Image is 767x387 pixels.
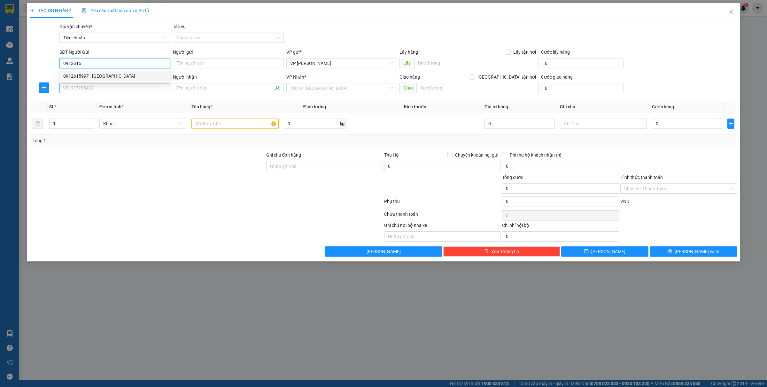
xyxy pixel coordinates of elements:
[399,58,414,68] span: Lấy
[59,71,170,81] div: 0912615997 - Green Lab
[728,121,734,126] span: plus
[502,175,523,180] span: Tổng cước
[7,3,60,17] strong: Công ty TNHH Phúc Xuyên
[384,222,501,231] div: Ghi chú nội bộ nhà xe
[173,74,284,81] div: Người nhận
[584,249,589,254] span: save
[30,8,35,13] span: plus
[49,104,54,109] span: SL
[484,249,489,254] span: delete
[82,8,149,13] span: Yêu cầu xuất hóa đơn điện tử
[266,152,301,158] label: Ghi chú đơn hàng
[39,85,49,90] span: plus
[620,175,663,180] label: Hình thức thanh toán
[30,8,72,13] span: TẠO ĐƠN HÀNG
[414,58,538,68] input: Dọc đường
[507,151,564,159] span: Phí thu hộ khách nhận trả
[103,119,182,128] span: Khác
[325,246,442,257] button: [PERSON_NAME]
[591,248,625,255] span: [PERSON_NAME]
[286,49,397,56] div: VP gửi
[652,104,674,109] span: Cước hàng
[404,104,426,109] span: Kích thước
[399,83,416,93] span: Giao
[729,9,734,14] span: close
[453,151,501,159] span: Chuyển khoản ng. gửi
[727,119,734,129] button: plus
[620,199,629,204] span: VND
[3,19,64,41] span: Gửi hàng [GEOGRAPHIC_DATA]: Hotline:
[59,24,92,29] span: Gói vận chuyển
[384,152,399,158] span: Thu Hộ
[650,246,737,257] button: printer[PERSON_NAME] và In
[399,50,418,55] span: Lấy hàng
[668,249,672,254] span: printer
[675,248,719,255] span: [PERSON_NAME] và In
[191,104,212,109] span: Tên hàng
[286,74,304,80] span: VP Nhận
[63,73,167,80] div: 0912615997 - [GEOGRAPHIC_DATA]
[266,161,383,171] input: Ghi chú đơn hàng
[399,74,420,80] span: Giao hàng
[87,124,94,128] span: Decrease Value
[475,74,538,81] span: [GEOGRAPHIC_DATA] tận nơi
[3,24,64,35] strong: 024 3236 3236 -
[541,74,573,80] label: Cước giao hàng
[191,119,278,129] input: VD: Bàn, Ghế
[367,248,401,255] span: [PERSON_NAME]
[173,24,186,29] label: Tác vụ
[722,3,740,21] button: Close
[383,211,501,222] div: Chưa thanh toán
[484,119,555,129] input: 0
[416,83,538,93] input: Dọc đường
[6,43,61,60] span: Gửi hàng Hạ Long: Hotline:
[484,104,508,109] span: Giá trị hàng
[383,198,501,209] div: Phụ thu
[63,33,167,43] span: Tiêu chuẩn
[89,124,93,128] span: down
[561,246,648,257] button: save[PERSON_NAME]
[541,83,624,93] input: Cước giao hàng
[303,104,326,109] span: Định lượng
[557,101,649,113] th: Ghi chú
[13,30,64,41] strong: 0888 827 827 - 0848 827 827
[33,119,43,129] button: delete
[89,120,93,124] span: up
[541,50,570,55] label: Cước lấy hàng
[290,58,393,68] span: VP Minh Khai
[491,248,519,255] span: Xóa Thông tin
[339,119,345,129] span: kg
[541,58,624,68] input: Cước lấy hàng
[275,86,280,91] span: user-add
[511,49,538,56] span: Lấy tận nơi
[59,49,170,56] div: SĐT Người Gửi
[560,119,647,129] input: Ghi Chú
[502,222,619,231] div: Chi phí nội bộ
[33,137,296,144] div: Tổng: 1
[384,231,501,242] input: Nhập ghi chú
[99,104,123,109] span: Đơn vị tính
[87,119,94,124] span: Increase Value
[443,246,560,257] button: deleteXóa Thông tin
[39,82,49,93] button: plus
[173,49,284,56] div: Người gửi
[82,8,87,13] img: icon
